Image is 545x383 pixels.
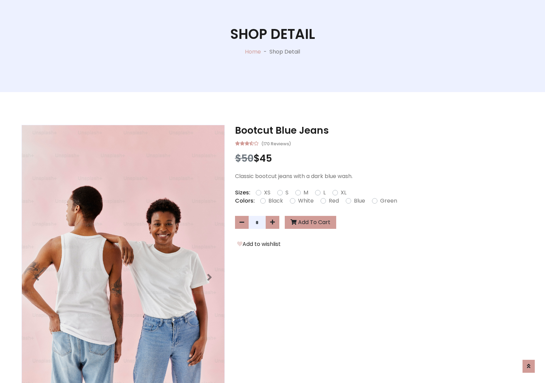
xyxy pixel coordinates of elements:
[245,48,261,56] a: Home
[298,197,314,205] label: White
[303,189,308,197] label: M
[235,125,524,136] h3: Bootcut Blue Jeans
[269,48,300,56] p: Shop Detail
[323,189,326,197] label: L
[260,152,272,165] span: 45
[261,48,269,56] p: -
[235,240,283,249] button: Add to wishlist
[380,197,397,205] label: Green
[354,197,365,205] label: Blue
[268,197,283,205] label: Black
[341,189,346,197] label: XL
[264,189,270,197] label: XS
[235,197,255,205] p: Colors:
[285,189,289,197] label: S
[230,26,315,42] h1: Shop Detail
[235,152,253,165] span: $50
[329,197,339,205] label: Red
[235,189,250,197] p: Sizes:
[235,153,524,164] h3: $
[285,216,336,229] button: Add To Cart
[235,172,524,180] p: Classic bootcut jeans with a dark blue wash.
[261,139,291,147] small: (170 Reviews)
